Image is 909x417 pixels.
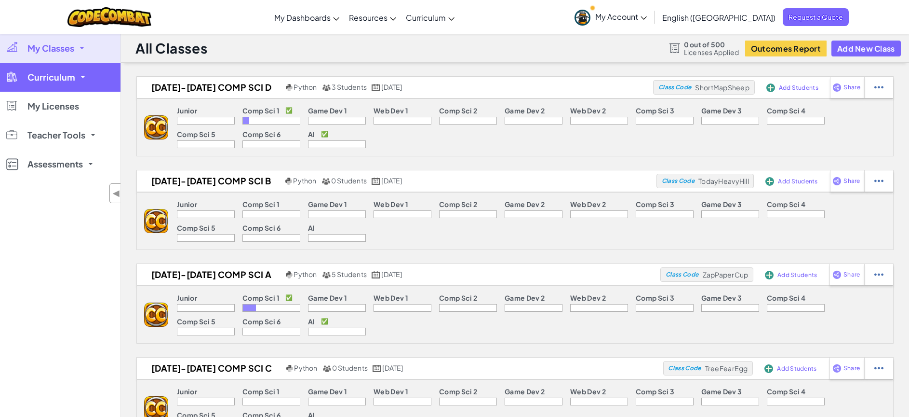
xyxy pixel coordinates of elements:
span: ◀ [112,186,120,200]
span: Python [294,363,317,372]
img: IconStudentEllipsis.svg [874,177,883,185]
img: python.png [285,178,293,185]
p: Comp Sci 1 [242,294,280,302]
p: Game Dev 3 [701,200,742,208]
h2: [DATE]-[DATE] COMP SCI A [137,267,283,282]
p: Web Dev 1 [374,388,408,395]
p: Comp Sci 5 [177,130,215,138]
p: Comp Sci 4 [767,200,805,208]
img: IconAddStudents.svg [765,271,774,279]
img: logo [144,303,168,327]
p: Comp Sci 2 [439,388,477,395]
span: 5 Students [332,270,367,278]
p: Junior [177,107,197,114]
span: My Dashboards [274,13,331,23]
img: MultipleUsers.png [322,271,331,278]
p: Comp Sci 3 [636,388,674,395]
h2: [DATE]-[DATE] COMP SCI B [137,174,283,188]
p: Game Dev 3 [701,294,742,302]
a: [DATE]-[DATE] COMP SCI B Python 0 Students [DATE] [137,174,656,188]
span: Python [294,83,317,91]
p: Comp Sci 2 [439,294,477,302]
p: Comp Sci 6 [242,318,281,325]
h2: [DATE]-[DATE] COMP SCI D [137,80,283,95]
p: Game Dev 1 [308,200,347,208]
span: Share [843,272,860,278]
a: [DATE]-[DATE] COMP SCI D Python 3 Students [DATE] [137,80,653,95]
img: logo [144,209,168,233]
img: IconStudentEllipsis.svg [874,270,883,279]
p: Web Dev 2 [570,200,606,208]
span: Curriculum [406,13,446,23]
button: Outcomes Report [745,41,827,56]
span: Curriculum [27,73,75,82]
img: IconAddStudents.svg [764,364,773,373]
p: Comp Sci 4 [767,294,805,302]
p: AI [308,224,315,232]
p: Game Dev 1 [308,107,347,114]
img: avatar [575,10,590,26]
p: Game Dev 1 [308,388,347,395]
p: ✅ [321,130,328,138]
img: IconShare_Purple.svg [832,177,842,185]
img: MultipleUsers.png [321,178,330,185]
p: Junior [177,294,197,302]
p: Web Dev 2 [570,294,606,302]
img: MultipleUsers.png [322,84,331,91]
span: ShortMapSheep [695,83,749,92]
span: Class Code [668,365,701,371]
img: IconAddStudents.svg [766,83,775,92]
span: Class Code [666,272,698,278]
span: ZapPaperCup [703,270,749,279]
p: Comp Sci 3 [636,294,674,302]
span: Share [843,365,860,371]
img: IconStudentEllipsis.svg [874,83,883,92]
span: Share [843,84,860,90]
img: logo [144,115,168,139]
span: English ([GEOGRAPHIC_DATA]) [662,13,775,23]
p: Comp Sci 6 [242,224,281,232]
img: IconShare_Purple.svg [832,364,842,373]
img: CodeCombat logo [67,7,152,27]
span: [DATE] [382,363,403,372]
a: Request a Quote [783,8,849,26]
img: MultipleUsers.png [322,365,331,372]
p: Comp Sci 2 [439,107,477,114]
a: English ([GEOGRAPHIC_DATA]) [657,4,780,30]
p: Game Dev 2 [505,200,545,208]
img: calendar.svg [372,271,380,278]
a: [DATE]-[DATE] COMP SCI A Python 5 Students [DATE] [137,267,660,282]
img: python.png [286,271,293,278]
p: Comp Sci 2 [439,200,477,208]
img: IconShare_Purple.svg [832,270,842,279]
p: Game Dev 1 [308,294,347,302]
span: [DATE] [381,270,402,278]
span: [DATE] [381,83,402,91]
span: Teacher Tools [27,131,85,139]
img: IconAddStudents.svg [765,177,774,186]
p: Junior [177,388,197,395]
a: Curriculum [401,4,459,30]
span: 0 Students [332,363,368,372]
img: python.png [286,365,294,372]
h2: [DATE]-[DATE] COMP SCI C [137,361,284,375]
a: My Account [570,2,652,32]
img: calendar.svg [372,178,380,185]
p: Web Dev 1 [374,294,408,302]
p: Web Dev 2 [570,107,606,114]
a: [DATE]-[DATE] COMP SCI C Python 0 Students [DATE] [137,361,663,375]
p: Comp Sci 1 [242,388,280,395]
img: python.png [286,84,293,91]
span: 0 Students [331,176,367,185]
img: IconStudentEllipsis.svg [874,364,883,373]
p: AI [308,318,315,325]
span: My Licenses [27,102,79,111]
p: Web Dev 1 [374,107,408,114]
span: My Account [595,12,647,22]
span: Add Students [779,85,818,91]
span: 3 Students [332,83,367,91]
h1: All Classes [135,39,207,57]
a: My Dashboards [269,4,344,30]
p: Comp Sci 5 [177,318,215,325]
